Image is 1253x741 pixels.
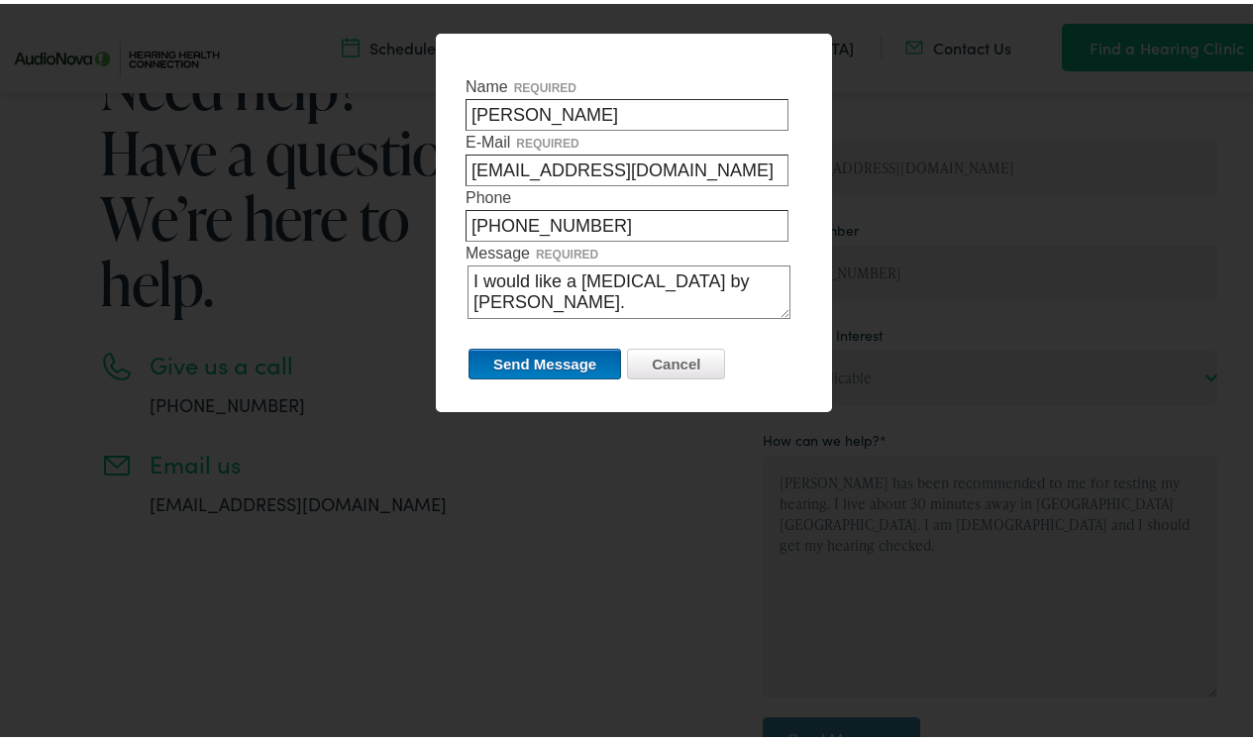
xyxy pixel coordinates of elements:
input: Send Message [469,345,621,375]
input: Namerequired [466,95,788,127]
input: Cancel [627,345,725,375]
textarea: Messagerequired [468,262,790,315]
label: Phone [466,182,802,238]
input: Phone [466,206,788,238]
label: Message [466,238,802,315]
span: required [536,244,598,258]
span: required [516,133,578,147]
label: Name [466,71,802,127]
label: E-Mail [466,127,802,182]
input: E-Mailrequired [466,151,788,182]
span: required [514,77,576,91]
